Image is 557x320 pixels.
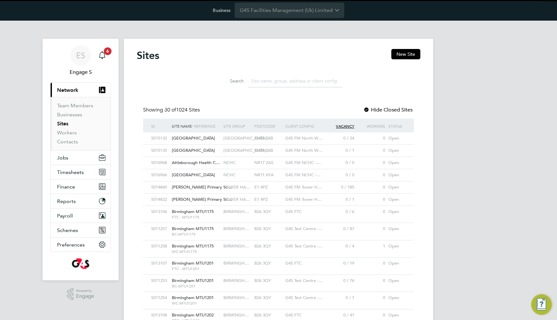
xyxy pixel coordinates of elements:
[356,223,387,235] div: 0
[356,145,387,157] div: 0
[72,258,89,269] img: g4s-logo-retina.png
[150,132,170,144] div: S015132
[387,181,407,193] div: Open
[223,160,236,165] span: NCHC
[150,309,407,315] a: S013108Birmingham MTU1202 FTC - MTU1202BIRMINGH…B26 3QYG4S FTC0 / 410Open
[387,223,407,235] div: Open
[57,198,76,204] span: Reports
[223,295,249,300] span: BIRMINGH…
[325,181,356,193] div: 0 / 185
[57,155,68,161] span: Jobs
[150,292,407,297] a: S011254Birmingham MTU1201 WC-MTU1201BIRMINGH…B26 3QYG4S Test Centre -…0 / 70Open
[76,288,94,294] span: Powered by
[172,215,220,220] span: FTC - MTU1175
[150,157,170,169] div: S016968
[172,184,232,190] span: [PERSON_NAME] Primary Sc…
[51,194,111,208] button: Reports
[223,135,271,141] span: [GEOGRAPHIC_DATA]…
[150,145,170,157] div: S015135
[172,243,214,249] span: Birmingham MTU1175
[51,83,111,97] button: Network
[51,179,111,194] button: Finance
[387,292,407,304] div: Open
[76,51,85,60] span: ES
[387,157,407,169] div: Open
[285,160,321,165] span: G4S FM NCHC -…
[172,249,220,254] span: WC-MTU1175
[387,257,407,269] div: Open
[285,135,323,141] span: G4S FM North W…
[57,112,82,118] a: Businesses
[253,181,284,193] div: E1 4PZ
[223,278,249,283] span: BIRMINGH…
[325,145,356,157] div: 0 / 1
[57,102,93,109] a: Team Members
[253,292,284,304] div: B26 3QY
[150,119,170,133] div: ID
[285,243,323,249] span: G4S Test Centre -…
[253,157,284,169] div: NR17 2AS
[253,169,284,181] div: NR11 6YA
[253,223,284,235] div: B26 3QY
[150,169,170,181] div: S016966
[50,68,111,76] span: Engage S
[170,119,222,133] div: Site Name
[223,226,249,231] span: BIRMINGH…
[57,169,84,175] span: Timesheets
[150,240,170,252] div: S011258
[172,278,214,283] span: Birmingham MTU1201
[172,301,220,306] span: WC-MTU1201
[253,275,284,287] div: B26 3QY
[285,172,321,178] span: G4S FM NCHC -…
[150,193,407,199] a: S014822[PERSON_NAME] Primary Sc… TOWER HA…E1 4PZG4S FM Tower H…0 / 10Open
[150,240,407,246] a: S011258Birmingham MTU1175 WC-MTU1175BIRMINGH…B26 3QYG4S Test Centre -…0 / 41Open
[51,150,111,165] button: Jobs
[215,78,244,84] label: Search
[51,223,111,237] button: Schemes
[67,288,94,300] a: Powered byEngage
[57,130,77,136] a: Workers
[285,260,302,266] span: G4S FTC
[223,243,249,249] span: BIRMINGH…
[336,123,354,129] span: Vacancy
[325,206,356,218] div: 0 / 6
[57,184,75,190] span: Finance
[150,181,170,193] div: S014860
[96,45,109,66] a: 6
[387,240,407,252] div: Open
[223,184,250,190] span: TOWER HA…
[150,257,407,263] a: S013107Birmingham MTU1201 FTC - MTU1201BIRMINGH…B26 3QYG4S FTC0 / 190Open
[50,45,111,76] a: ESEngage S
[285,226,323,231] span: G4S Test Centre -…
[43,39,119,280] nav: Main navigation
[325,240,356,252] div: 0 / 4
[253,240,284,252] div: B26 3QY
[150,206,407,211] a: S013106Birmingham MTU1175 FTC - MTU1175BIRMINGH…B26 3QYG4S FTC0 / 60Open
[223,172,236,178] span: NCHC
[150,223,407,228] a: S011257Birmingham MTU1175 BC-MTU1175BIRMINGH…B26 3QYG4S Test Centre -…0 / 870Open
[150,194,170,206] div: S014822
[150,275,407,280] a: S011253Birmingham MTU1201 BC-MTU1201BIRMINGH…B26 3QYG4S Test Centre -…0 / 760Open
[253,132,284,144] div: SN15 3XB
[172,312,214,318] span: Birmingham MTU1202
[150,275,170,287] div: S011253
[248,75,342,87] input: Site name, group, address or client config
[356,119,387,133] div: Workers
[172,197,232,202] span: [PERSON_NAME] Primary Sc…
[531,294,552,315] button: Engage Resource Center
[164,107,176,113] span: 30 of
[51,165,111,179] button: Timesheets
[150,157,407,162] a: S016968Attleborough Health C… NCHCNR17 2ASG4S FM NCHC -…0 / 00Open
[150,257,170,269] div: S013107
[356,206,387,218] div: 0
[253,194,284,206] div: E1 4PZ
[172,172,215,178] span: [GEOGRAPHIC_DATA]
[285,184,322,190] span: G4S FM Tower H…
[387,132,407,144] div: Open
[387,169,407,181] div: Open
[223,197,250,202] span: TOWER HA…
[172,295,214,300] span: Birmingham MTU1201
[253,119,284,133] div: Postcode
[172,260,214,266] span: Birmingham MTU1201
[253,257,284,269] div: B26 3QY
